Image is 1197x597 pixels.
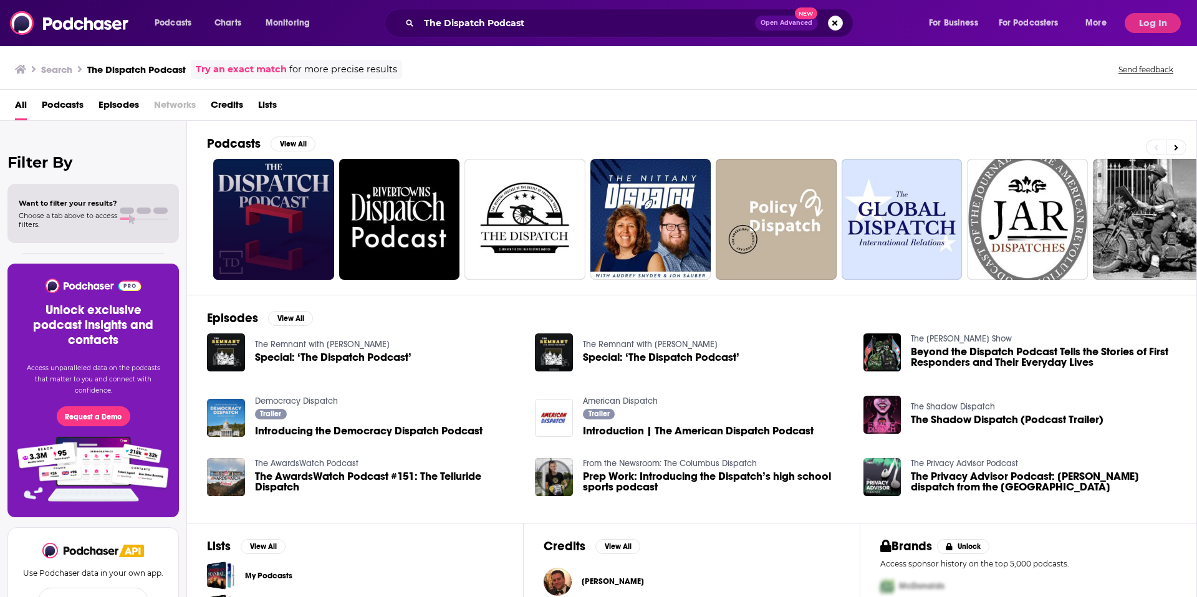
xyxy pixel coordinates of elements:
span: McDonalds [899,581,945,591]
a: All [15,95,27,120]
img: Podchaser - Follow, Share and Rate Podcasts [10,11,130,35]
img: Special: ‘The Dispatch Podcast’ [535,333,573,371]
button: open menu [146,13,208,33]
input: Search podcasts, credits, & more... [419,13,755,33]
span: Want to filter your results? [19,199,117,208]
span: Podcasts [155,14,191,32]
button: open menu [920,13,994,33]
button: View All [595,539,640,554]
span: Choose a tab above to access filters. [19,211,117,229]
img: Podchaser API banner [119,545,144,557]
h2: Brands [880,538,932,554]
a: Prep Work: Introducing the Dispatch’s high school sports podcast [583,471,848,492]
h3: Search [41,64,72,75]
span: For Business [929,14,978,32]
span: The Privacy Advisor Podcast: [PERSON_NAME] dispatch from the [GEOGRAPHIC_DATA] [911,471,1176,492]
a: The Ray Stevens Show [911,333,1012,344]
a: Caleb Parker [544,568,572,596]
a: The Remnant with Jonah Goldberg [255,339,390,350]
a: The Shadow Dispatch (Podcast Trailer) [863,396,901,434]
a: Special: ‘The Dispatch Podcast’ [255,352,411,363]
a: Lists [258,95,277,120]
img: The AwardsWatch Podcast #151: The Telluride Dispatch [207,458,245,496]
h2: Credits [544,538,585,554]
img: Podchaser - Follow, Share and Rate Podcasts [42,543,120,558]
a: PodcastsView All [207,136,315,151]
span: [PERSON_NAME] [582,576,644,586]
img: The Privacy Advisor Podcast: Pfeifle's dispatch from the EU [863,458,901,496]
span: Trailer [260,410,281,418]
a: Try an exact match [196,62,287,77]
img: Special: ‘The Dispatch Podcast’ [207,333,245,371]
h3: Unlock exclusive podcast insights and contacts [22,303,164,348]
span: Networks [154,95,196,120]
button: Unlock [937,539,990,554]
a: American Dispatch [583,396,658,406]
span: More [1085,14,1107,32]
a: Episodes [99,95,139,120]
img: Introducing the Democracy Dispatch Podcast [207,399,245,437]
button: View All [268,311,313,326]
a: The Privacy Advisor Podcast [911,458,1018,469]
img: Podchaser - Follow, Share and Rate Podcasts [44,279,142,293]
button: Request a Demo [57,406,130,426]
span: Introducing the Democracy Dispatch Podcast [255,426,483,436]
a: The AwardsWatch Podcast #151: The Telluride Dispatch [255,471,521,492]
span: Charts [214,14,241,32]
span: Credits [211,95,243,120]
a: Democracy Dispatch [255,396,338,406]
h2: Episodes [207,310,258,326]
a: ListsView All [207,538,286,554]
a: EpisodesView All [207,310,313,326]
span: New [795,7,817,19]
a: The AwardsWatch Podcast [255,458,358,469]
div: Search podcasts, credits, & more... [397,9,865,37]
h2: Podcasts [207,136,261,151]
button: View All [241,539,286,554]
span: Trailer [589,410,610,418]
a: Beyond the Dispatch Podcast Tells the Stories of First Responders and Their Everyday Lives [911,346,1176,368]
span: Special: ‘The Dispatch Podcast’ [583,352,739,363]
a: Charts [206,13,249,33]
a: The Shadow Dispatch [911,401,995,412]
img: Beyond the Dispatch Podcast Tells the Stories of First Responders and Their Everyday Lives [863,333,901,371]
a: My Podcasts [245,569,292,583]
a: Introduction | The American Dispatch Podcast [535,399,573,437]
a: Caleb Parker [582,576,644,586]
a: Podcasts [42,95,84,120]
span: For Podcasters [999,14,1059,32]
button: open menu [1077,13,1122,33]
a: Introduction | The American Dispatch Podcast [583,426,814,436]
a: From the Newsroom: The Columbus Dispatch [583,458,757,469]
span: Open Advanced [761,20,812,26]
h2: Lists [207,538,231,554]
button: Send feedback [1115,64,1177,75]
button: open menu [257,13,326,33]
a: My Podcasts [207,561,235,590]
a: CreditsView All [544,538,640,554]
img: Prep Work: Introducing the Dispatch’s high school sports podcast [535,458,573,496]
p: Use Podchaser data in your own app. [23,568,163,578]
h2: Filter By [7,153,179,171]
button: open menu [991,13,1077,33]
button: Log In [1125,13,1181,33]
img: Pro Features [13,436,173,502]
span: Monitoring [266,14,310,32]
a: The Shadow Dispatch (Podcast Trailer) [911,414,1103,425]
